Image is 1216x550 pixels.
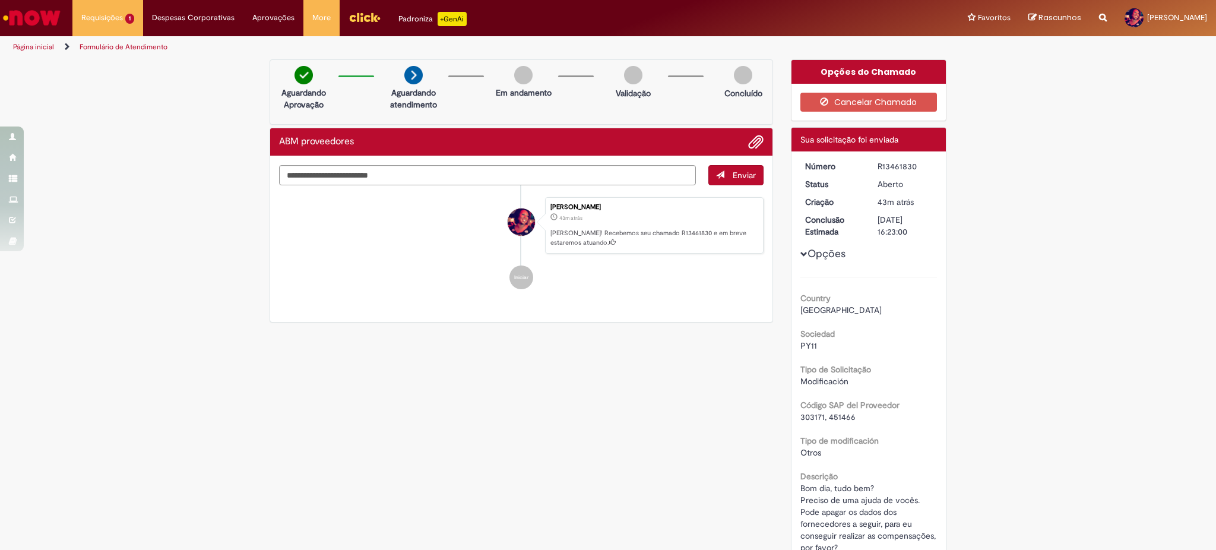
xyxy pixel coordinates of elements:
[81,12,123,24] span: Requisições
[550,204,757,211] div: [PERSON_NAME]
[1147,12,1207,23] span: [PERSON_NAME]
[398,12,467,26] div: Padroniza
[496,87,552,99] p: Em andamento
[800,471,838,482] b: Descrição
[550,229,757,247] p: [PERSON_NAME]! Recebemos seu chamado R13461830 e em breve estaremos atuando.
[800,376,848,387] span: Modificación
[616,87,651,99] p: Validação
[438,12,467,26] p: +GenAi
[312,12,331,24] span: More
[294,66,313,84] img: check-circle-green.png
[878,197,914,207] span: 43m atrás
[385,87,442,110] p: Aguardando atendimento
[800,328,835,339] b: Sociedad
[800,364,871,375] b: Tipo de Solicitação
[796,178,869,190] dt: Status
[800,134,898,145] span: Sua solicitação foi enviada
[878,214,933,238] div: [DATE] 16:23:00
[800,435,879,446] b: Tipo de modificación
[796,160,869,172] dt: Número
[978,12,1011,24] span: Favoritos
[1,6,62,30] img: ServiceNow
[508,208,535,236] div: Leticia Soares Martins
[800,293,831,304] b: Country
[1038,12,1081,23] span: Rascunhos
[349,8,381,26] img: click_logo_yellow_360x200.png
[800,447,821,458] span: Otros
[800,412,856,422] span: 303171, 451466
[559,214,582,222] time: 29/08/2025 11:22:56
[733,170,756,181] span: Enviar
[800,93,938,112] button: Cancelar Chamado
[80,42,167,52] a: Formulário de Atendimento
[514,66,533,84] img: img-circle-grey.png
[800,305,882,315] span: [GEOGRAPHIC_DATA]
[152,12,235,24] span: Despesas Corporativas
[734,66,752,84] img: img-circle-grey.png
[9,36,802,58] ul: Trilhas de página
[279,137,354,147] h2: ABM proveedores Histórico de tíquete
[796,214,869,238] dt: Conclusão Estimada
[878,196,933,208] div: 29/08/2025 11:22:56
[1028,12,1081,24] a: Rascunhos
[748,134,764,150] button: Adicionar anexos
[279,197,764,254] li: Leticia Soares Martins
[559,214,582,222] span: 43m atrás
[624,66,642,84] img: img-circle-grey.png
[13,42,54,52] a: Página inicial
[800,400,900,410] b: Código SAP del Proveedor
[724,87,762,99] p: Concluído
[878,178,933,190] div: Aberto
[125,14,134,24] span: 1
[708,165,764,185] button: Enviar
[800,340,817,351] span: PY11
[404,66,423,84] img: arrow-next.png
[252,12,294,24] span: Aprovações
[796,196,869,208] dt: Criação
[279,165,696,185] textarea: Digite sua mensagem aqui...
[279,185,764,302] ul: Histórico de tíquete
[878,160,933,172] div: R13461830
[275,87,332,110] p: Aguardando Aprovação
[791,60,946,84] div: Opções do Chamado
